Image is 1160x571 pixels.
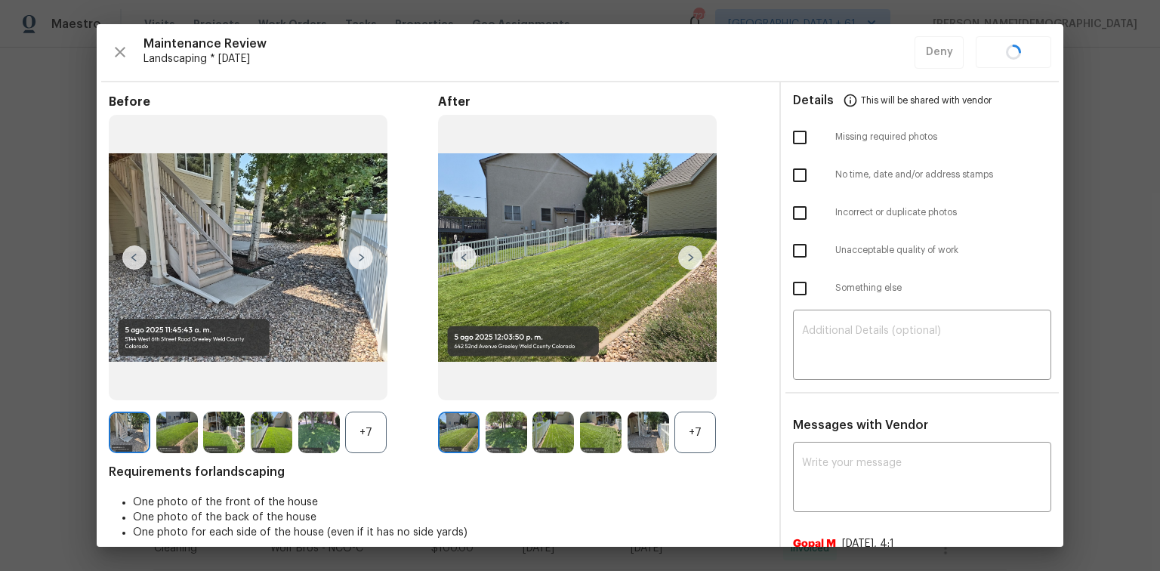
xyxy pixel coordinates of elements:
span: Landscaping * [DATE] [143,51,915,66]
img: right-chevron-button-url [349,245,373,270]
div: No time, date and/or address stamps [781,156,1063,194]
span: Maintenance Review [143,36,915,51]
span: Requirements for landscaping [109,465,767,480]
span: No time, date and/or address stamps [835,168,1051,181]
span: Something else [835,282,1051,295]
span: Gopal M [793,536,836,551]
li: One photo of the front of the house [133,495,767,510]
span: Incorrect or duplicate photos [835,206,1051,219]
span: [DATE], 4:1 [842,539,894,549]
div: +7 [674,412,716,453]
span: Missing required photos [835,131,1051,144]
div: Missing required photos [781,119,1063,156]
span: Before [109,94,438,110]
div: Unacceptable quality of work [781,232,1063,270]
div: Something else [781,270,1063,307]
div: +7 [345,412,387,453]
img: left-chevron-button-url [122,245,147,270]
img: right-chevron-button-url [678,245,702,270]
span: After [438,94,767,110]
span: Messages with Vendor [793,419,928,431]
div: Incorrect or duplicate photos [781,194,1063,232]
span: This will be shared with vendor [861,82,992,119]
li: One photo for each side of the house (even if it has no side yards) [133,525,767,540]
span: Unacceptable quality of work [835,244,1051,257]
li: One photo of the back of the house [133,510,767,525]
span: Details [793,82,834,119]
img: left-chevron-button-url [452,245,477,270]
